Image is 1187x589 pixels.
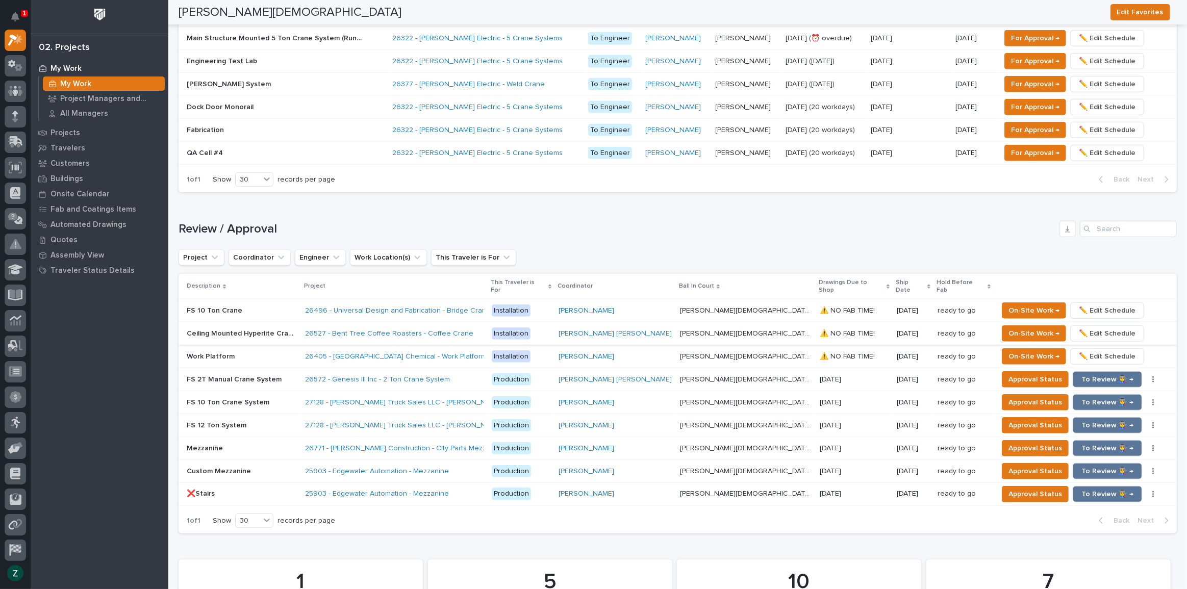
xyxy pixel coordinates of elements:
button: Approval Status [1002,440,1069,456]
p: [DATE] [955,149,992,158]
button: ✏️ Edit Schedule [1070,348,1144,365]
p: Dock Door Monorail [187,101,256,112]
p: [PERSON_NAME] [716,32,773,43]
span: To Review 👨‍🏭 → [1081,373,1133,386]
p: [DATE] (⏰ overdue) [786,34,863,43]
a: Quotes [31,232,168,247]
tr: MezzanineMezzanine 26771 - [PERSON_NAME] Construction - City Parts Mezzanine Production[PERSON_NA... [179,437,1177,459]
a: Traveler Status Details [31,263,168,278]
p: [DATE] [897,329,929,338]
p: Engineering Test Lab [187,55,259,66]
div: Production [492,419,531,432]
button: ✏️ Edit Schedule [1070,302,1144,319]
p: Fabrication [187,124,226,135]
span: ✏️ Edit Schedule [1079,147,1135,159]
span: ✏️ Edit Schedule [1079,32,1135,44]
p: [PERSON_NAME][DEMOGRAPHIC_DATA] [680,373,814,384]
p: Main Structure Mounted 5 Ton Crane System (Runways) [187,32,367,43]
p: [DATE] [955,126,992,135]
p: Automated Drawings [50,220,127,229]
p: Traveler Status Details [50,266,135,275]
p: [DATE] ([DATE]) [786,80,863,89]
a: 26527 - Bent Tree Coffee Roasters - Coffee Crane [305,329,473,338]
p: FS 2T Manual Crane System [187,373,284,384]
a: [PERSON_NAME] [PERSON_NAME] [559,375,672,384]
p: [DATE] [820,419,843,430]
p: Drawings Due to Shop [819,277,884,296]
button: To Review 👨‍🏭 → [1073,486,1142,502]
div: Installation [492,327,531,340]
div: Production [492,488,531,500]
span: Back [1107,175,1129,184]
div: To Engineer [588,124,632,137]
a: [PERSON_NAME] [559,306,614,315]
p: [DATE] (20 workdays) [786,149,863,158]
div: To Engineer [588,78,632,91]
button: For Approval → [1004,145,1066,161]
p: [PERSON_NAME][DEMOGRAPHIC_DATA] [680,396,814,407]
p: [DATE] [897,421,929,430]
a: [PERSON_NAME] [645,149,701,158]
p: [PERSON_NAME][DEMOGRAPHIC_DATA] [680,488,814,498]
div: Production [492,442,531,455]
tr: Engineering Test LabEngineering Test Lab 26322 - [PERSON_NAME] Electric - 5 Crane Systems To Engi... [179,50,1177,73]
a: [PERSON_NAME] [559,398,614,407]
p: records per page [277,517,335,525]
p: ❌Stairs [187,488,217,498]
p: Show [213,175,231,184]
div: 30 [236,174,260,185]
span: ✏️ Edit Schedule [1079,304,1135,317]
button: ✏️ Edit Schedule [1070,76,1144,92]
a: All Managers [39,106,168,120]
span: ✏️ Edit Schedule [1079,124,1135,136]
p: Project Managers and Engineers [60,94,161,104]
button: Project [179,249,224,266]
p: ⚠️ NO FAB TIME! [820,327,877,338]
p: [DATE] [955,80,992,89]
span: On-Site Work → [1008,304,1059,317]
p: [PERSON_NAME][DEMOGRAPHIC_DATA] [680,327,814,338]
button: To Review 👨‍🏭 → [1073,371,1142,388]
p: [PERSON_NAME][DEMOGRAPHIC_DATA] [680,465,814,476]
a: [PERSON_NAME] [645,34,701,43]
span: ✏️ Edit Schedule [1079,327,1135,340]
button: Approval Status [1002,486,1069,502]
button: Work Location(s) [350,249,427,266]
a: Fab and Coatings Items [31,201,168,217]
button: Edit Favorites [1110,4,1170,20]
a: [PERSON_NAME] [559,467,614,476]
button: ✏️ Edit Schedule [1070,53,1144,69]
p: 1 of 1 [179,508,209,533]
button: This Traveler is For [431,249,516,266]
div: Search [1080,221,1177,237]
button: To Review 👨‍🏭 → [1073,463,1142,479]
img: Workspace Logo [90,5,109,24]
button: ✏️ Edit Schedule [1070,325,1144,342]
button: Next [1133,175,1177,184]
div: To Engineer [588,55,632,68]
button: For Approval → [1004,122,1066,138]
p: [DATE] [897,306,929,315]
p: FS 12 Ton System [187,419,248,430]
button: ✏️ Edit Schedule [1070,99,1144,115]
tr: Custom MezzanineCustom Mezzanine 25903 - Edgewater Automation - Mezzanine Production[PERSON_NAME]... [179,459,1177,482]
button: users-avatar [5,562,26,584]
p: Mezzanine [187,442,225,453]
p: [DATE] [871,124,894,135]
p: ready to go [938,442,978,453]
tr: FS 12 Ton SystemFS 12 Ton System 27128 - [PERSON_NAME] Truck Sales LLC - [PERSON_NAME] Systems Pr... [179,414,1177,437]
span: To Review 👨‍🏭 → [1081,465,1133,477]
div: To Engineer [588,32,632,45]
a: 26405 - [GEOGRAPHIC_DATA] Chemical - Work Platform [305,352,487,361]
p: ready to go [938,373,978,384]
a: Projects [31,125,168,140]
p: [DATE] (20 workdays) [786,126,863,135]
span: For Approval → [1011,78,1059,90]
p: Travelers [50,144,85,153]
span: For Approval → [1011,32,1059,44]
p: Assembly View [50,251,104,260]
p: ready to go [938,488,978,498]
a: Onsite Calendar [31,186,168,201]
a: Travelers [31,140,168,156]
span: To Review 👨‍🏭 → [1081,488,1133,500]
